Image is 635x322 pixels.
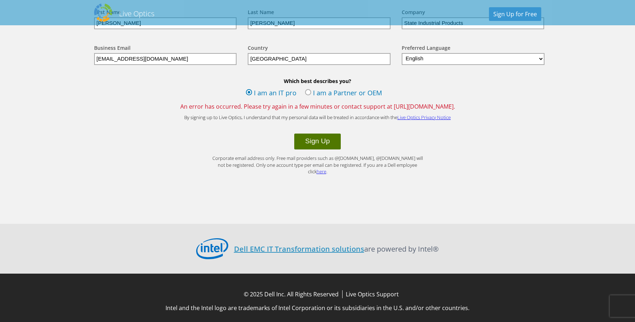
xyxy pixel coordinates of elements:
label: I am a Partner or OEM [305,88,382,99]
a: Dell EMC IT Transformation solutions [234,244,364,254]
p: By signing up to Live Optics, I understand that my personal data will be treated in accordance wi... [173,114,462,121]
button: Sign Up [294,134,340,149]
a: Live Optics Privacy Notice [397,114,451,121]
label: Country [248,44,268,53]
img: Dell Dpack [94,4,112,22]
b: Which best describes you? [87,78,548,84]
span: An error has occurred. Please try again in a few minutes or contact support at [URL][DOMAIN_NAME]. [87,103,548,110]
h2: Live Optics [119,9,154,18]
img: Intel Logo [196,238,228,260]
a: Live Optics Support [346,290,399,298]
p: Corporate email address only. Free mail providers such as @[DOMAIN_NAME], @[DOMAIN_NAME] will not... [210,155,426,175]
input: Start typing to search for a country [248,53,391,65]
a: here [317,168,326,175]
label: Preferred Language [402,44,450,53]
li: © 2025 Dell Inc. All Rights Reserved [242,290,343,298]
label: I am an IT pro [246,88,296,99]
label: Business Email [94,44,131,53]
a: Sign Up for Free [489,7,541,21]
p: are powered by Intel® [234,244,439,254]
